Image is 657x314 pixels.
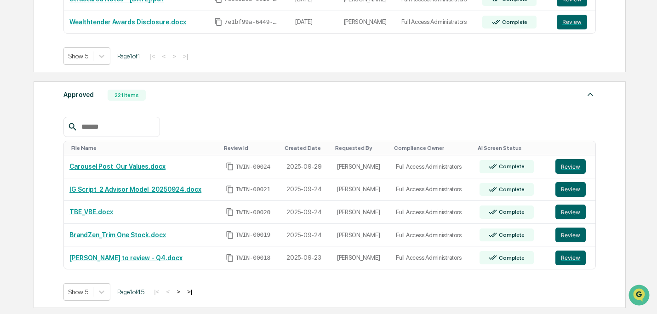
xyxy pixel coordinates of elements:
[555,251,586,265] button: Review
[390,155,474,178] td: Full Access Administrators
[9,134,17,142] div: 🔎
[224,145,278,151] div: Toggle SortBy
[555,159,589,174] a: Review
[69,208,113,216] a: TBE_VBE.docx
[69,231,166,239] a: BrandZen_Trim One Stock.docx
[69,254,183,262] a: [PERSON_NAME] to review - Q4.docx
[63,89,94,101] div: Approved
[555,228,589,242] a: Review
[226,185,234,194] span: Copy Id
[557,15,590,29] a: Review
[390,246,474,269] td: Full Access Administrators
[170,52,179,60] button: >
[69,18,186,26] a: Wealthtender Awards Disclosure.docx
[497,209,524,215] div: Complete
[557,15,587,29] button: Review
[6,130,62,146] a: 🔎Data Lookup
[18,133,58,143] span: Data Lookup
[394,145,470,151] div: Toggle SortBy
[180,52,191,60] button: >|
[281,246,331,269] td: 2025-09-23
[497,186,524,193] div: Complete
[159,52,168,60] button: <
[236,254,271,262] span: TWIN-00018
[226,162,234,171] span: Copy Id
[478,145,547,151] div: Toggle SortBy
[236,209,271,216] span: TWIN-00020
[71,145,216,151] div: Toggle SortBy
[156,73,167,84] button: Start new chat
[390,201,474,224] td: Full Access Administrators
[390,224,474,247] td: Full Access Administrators
[281,224,331,247] td: 2025-09-24
[497,232,524,238] div: Complete
[147,52,158,60] button: |<
[65,155,111,163] a: Powered byPylon
[76,116,114,125] span: Attestations
[281,201,331,224] td: 2025-09-24
[117,52,140,60] span: Page 1 of 1
[236,186,271,193] span: TWIN-00021
[9,117,17,124] div: 🖐️
[67,117,74,124] div: 🗄️
[285,145,328,151] div: Toggle SortBy
[331,246,390,269] td: [PERSON_NAME]
[290,11,338,34] td: [DATE]
[497,163,524,170] div: Complete
[335,145,387,151] div: Toggle SortBy
[174,288,183,296] button: >
[226,231,234,239] span: Copy Id
[31,70,151,80] div: Start new chat
[236,231,271,239] span: TWIN-00019
[628,284,652,308] iframe: Open customer support
[63,112,118,129] a: 🗄️Attestations
[331,224,390,247] td: [PERSON_NAME]
[31,80,116,87] div: We're available if you need us!
[555,159,586,174] button: Review
[390,178,474,201] td: Full Access Administrators
[18,116,59,125] span: Preclearance
[500,19,527,25] div: Complete
[338,11,396,34] td: [PERSON_NAME]
[184,288,195,296] button: >|
[555,205,589,219] a: Review
[9,19,167,34] p: How can we help?
[555,251,589,265] a: Review
[331,155,390,178] td: [PERSON_NAME]
[69,186,201,193] a: IG Script_2 Advisor Model_20250924.docx
[108,90,146,101] div: 221 Items
[555,205,586,219] button: Review
[497,255,524,261] div: Complete
[236,163,271,171] span: TWIN-00024
[555,182,586,197] button: Review
[9,70,26,87] img: 1746055101610-c473b297-6a78-478c-a979-82029cc54cd1
[151,288,162,296] button: |<
[585,89,596,100] img: caret
[226,208,234,216] span: Copy Id
[555,182,589,197] a: Review
[331,201,390,224] td: [PERSON_NAME]
[117,288,144,296] span: Page 1 of 45
[557,145,591,151] div: Toggle SortBy
[214,18,223,26] span: Copy Id
[6,112,63,129] a: 🖐️Preclearance
[163,288,172,296] button: <
[396,11,477,34] td: Full Access Administrators
[331,178,390,201] td: [PERSON_NAME]
[555,228,586,242] button: Review
[226,254,234,262] span: Copy Id
[281,178,331,201] td: 2025-09-24
[91,156,111,163] span: Pylon
[281,155,331,178] td: 2025-09-29
[224,18,280,26] span: 7e1bf99a-6449-45c3-8181-c0e5f5f3b389
[69,163,166,170] a: Carousel Post_Our Values.docx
